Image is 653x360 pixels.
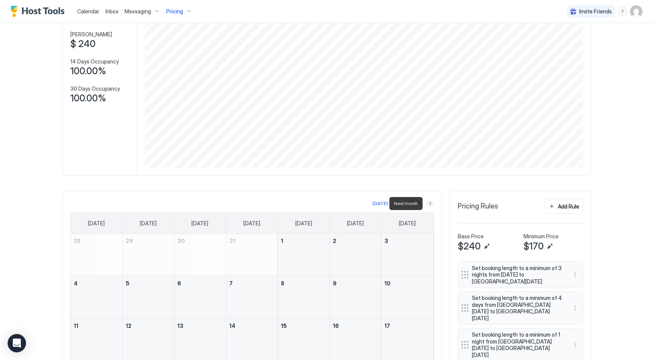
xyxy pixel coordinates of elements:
[329,234,381,276] td: January 2, 2026
[184,213,216,234] a: Tuesday
[70,31,112,38] span: [PERSON_NAME]
[123,234,174,248] a: December 29, 2025
[70,58,119,65] span: 14 Days Occupancy
[330,319,381,333] a: January 16, 2026
[523,233,559,240] span: Minimum Price
[381,319,433,333] a: January 17, 2026
[558,202,579,210] div: Add Rule
[122,234,174,276] td: December 29, 2025
[126,238,133,244] span: 29
[347,220,364,227] span: [DATE]
[236,213,268,234] a: Wednesday
[288,213,320,234] a: Thursday
[122,276,174,319] td: January 5, 2026
[329,276,381,319] td: January 9, 2026
[226,319,278,333] a: January 14, 2026
[295,220,312,227] span: [DATE]
[384,280,391,287] span: 10
[472,331,563,358] span: Set booking length to a minimum of 1 night from [GEOGRAPHIC_DATA][DATE] to [GEOGRAPHIC_DATA][DATE]
[125,8,151,15] span: Messaging
[123,319,174,333] a: January 12, 2026
[281,238,283,244] span: 1
[8,334,26,352] div: Open Intercom Messenger
[333,323,339,329] span: 16
[373,200,388,207] div: [DATE]
[339,213,371,234] a: Friday
[570,340,580,349] button: More options
[70,93,106,104] span: 100.00%
[132,213,164,234] a: Monday
[371,199,389,208] button: [DATE]
[126,280,130,287] span: 5
[570,340,580,349] div: menu
[74,323,78,329] span: 11
[174,234,226,248] a: December 30, 2025
[70,38,96,50] span: $ 240
[77,7,99,15] a: Calendar
[472,295,563,321] span: Set booking length to a minimum of 4 days from [GEOGRAPHIC_DATA][DATE] to [GEOGRAPHIC_DATA][DATE]
[330,234,381,248] a: January 2, 2026
[74,280,78,287] span: 4
[482,242,491,251] button: Edit
[166,8,183,15] span: Pricing
[523,241,544,252] span: $170
[70,65,106,77] span: 100.00%
[278,234,329,248] a: January 1, 2026
[229,238,235,244] span: 31
[278,276,330,319] td: January 8, 2026
[123,276,174,290] a: January 5, 2026
[11,6,68,17] a: Host Tools Logo
[229,323,235,329] span: 14
[394,200,418,207] span: Next month
[278,234,330,276] td: January 1, 2026
[545,242,554,251] button: Edit
[243,220,260,227] span: [DATE]
[140,220,157,227] span: [DATE]
[570,303,580,313] button: More options
[71,276,123,319] td: January 4, 2026
[226,234,278,276] td: December 31, 2025
[381,276,433,319] td: January 10, 2026
[71,319,122,333] a: January 11, 2026
[281,280,284,287] span: 8
[74,238,81,244] span: 28
[80,213,112,234] a: Sunday
[71,234,122,248] a: December 28, 2025
[226,276,278,290] a: January 7, 2026
[330,276,381,290] a: January 9, 2026
[71,234,123,276] td: December 28, 2025
[399,220,416,227] span: [DATE]
[174,276,226,290] a: January 6, 2026
[570,270,580,279] div: menu
[105,8,118,15] span: Inbox
[278,276,329,290] a: January 8, 2026
[281,323,287,329] span: 15
[381,234,433,276] td: January 3, 2026
[384,238,388,244] span: 3
[174,276,226,319] td: January 6, 2026
[384,323,390,329] span: 17
[126,323,131,329] span: 12
[77,8,99,15] span: Calendar
[426,200,434,207] button: Next month
[71,276,122,290] a: January 4, 2026
[618,7,627,16] div: menu
[229,280,233,287] span: 7
[391,213,423,234] a: Saturday
[88,220,105,227] span: [DATE]
[458,241,481,252] span: $240
[570,270,580,279] button: More options
[177,280,181,287] span: 6
[545,199,583,214] button: Add Rule
[174,319,226,333] a: January 13, 2026
[105,7,118,15] a: Inbox
[70,85,120,92] span: 30 Days Occupancy
[278,319,329,333] a: January 15, 2026
[570,303,580,313] div: menu
[226,234,278,248] a: December 31, 2025
[177,323,183,329] span: 13
[333,238,336,244] span: 2
[333,280,337,287] span: 9
[174,234,226,276] td: December 30, 2025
